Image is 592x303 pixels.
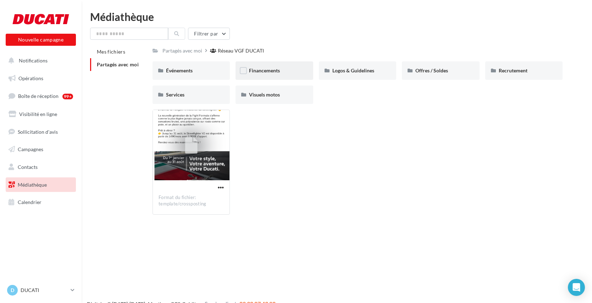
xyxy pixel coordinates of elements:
[62,94,73,99] div: 99+
[18,75,43,81] span: Opérations
[332,67,374,73] span: Logos & Guidelines
[97,61,139,67] span: Partagés avec moi
[18,199,42,205] span: Calendrier
[166,92,184,98] span: Services
[218,47,264,54] div: Réseau VGF DUCATI
[4,160,77,175] a: Contacts
[90,11,583,22] div: Médiathèque
[21,287,68,294] p: DUCATI
[18,146,43,152] span: Campagnes
[166,67,193,73] span: Événements
[6,34,76,46] button: Nouvelle campagne
[18,182,47,188] span: Médiathèque
[4,71,77,86] a: Opérations
[18,93,59,99] span: Boîte de réception
[11,287,14,294] span: D
[19,57,48,64] span: Notifications
[18,128,58,134] span: Sollicitation d'avis
[4,125,77,139] a: Sollicitation d'avis
[18,164,38,170] span: Contacts
[249,67,280,73] span: Financements
[415,67,448,73] span: Offres / Soldes
[188,28,230,40] button: Filtrer par
[97,49,125,55] span: Mes fichiers
[162,47,202,54] div: Partagés avec moi
[4,53,74,68] button: Notifications
[159,194,224,207] div: Format du fichier: template/crossposting
[249,92,280,98] span: Visuels motos
[4,177,77,192] a: Médiathèque
[568,279,585,296] div: Open Intercom Messenger
[4,142,77,157] a: Campagnes
[499,67,527,73] span: Recrutement
[4,107,77,122] a: Visibilité en ligne
[4,88,77,104] a: Boîte de réception99+
[4,195,77,210] a: Calendrier
[6,283,76,297] a: D DUCATI
[19,111,57,117] span: Visibilité en ligne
